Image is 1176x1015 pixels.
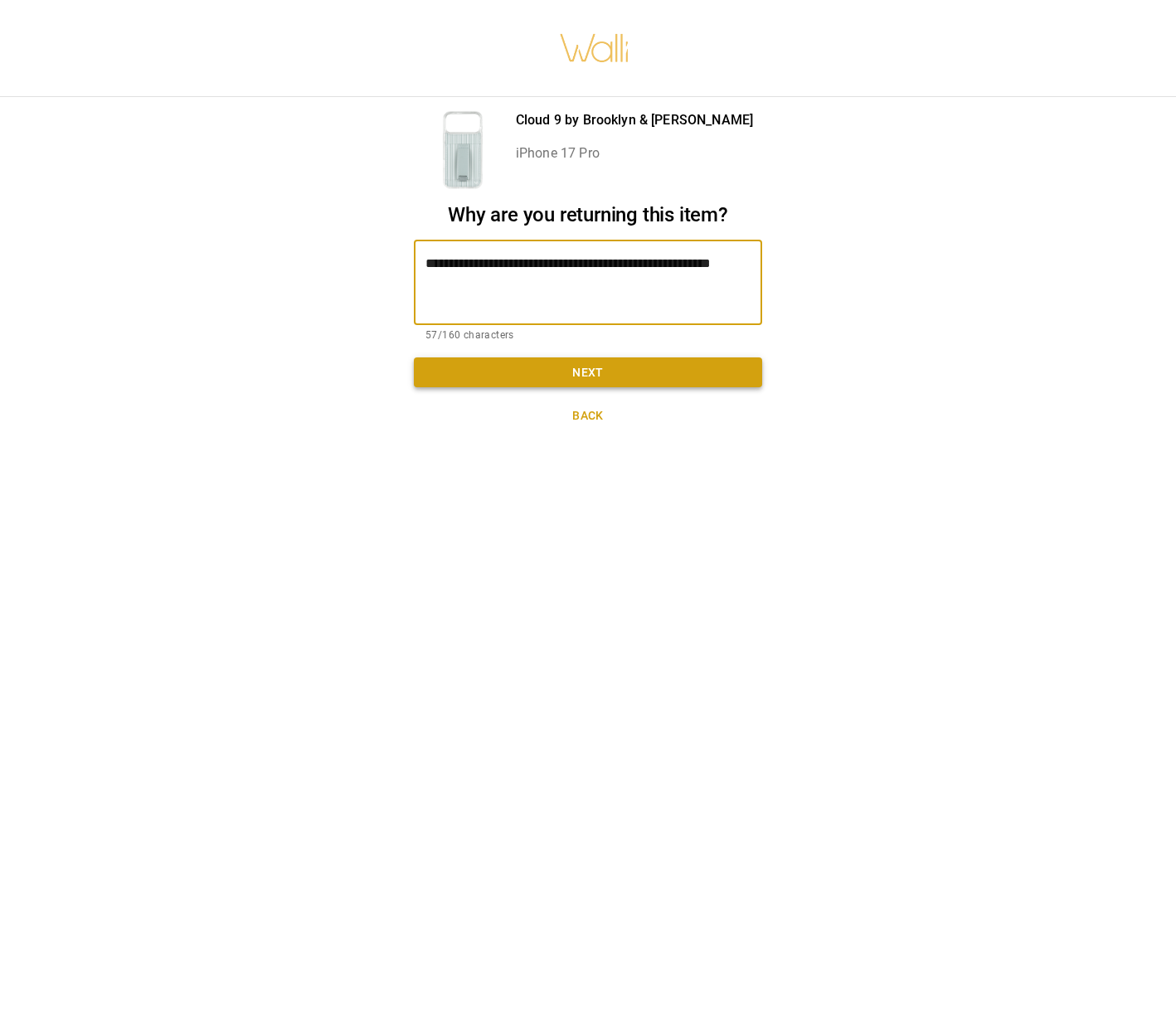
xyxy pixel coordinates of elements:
[414,401,762,431] button: Back
[425,328,751,344] p: 57/160 characters
[414,357,762,388] button: Next
[414,203,762,227] h2: Why are you returning this item?
[516,110,753,130] p: Cloud 9 by Brooklyn & [PERSON_NAME]
[516,143,753,163] p: iPhone 17 Pro
[559,12,630,84] img: walli-inc.myshopify.com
